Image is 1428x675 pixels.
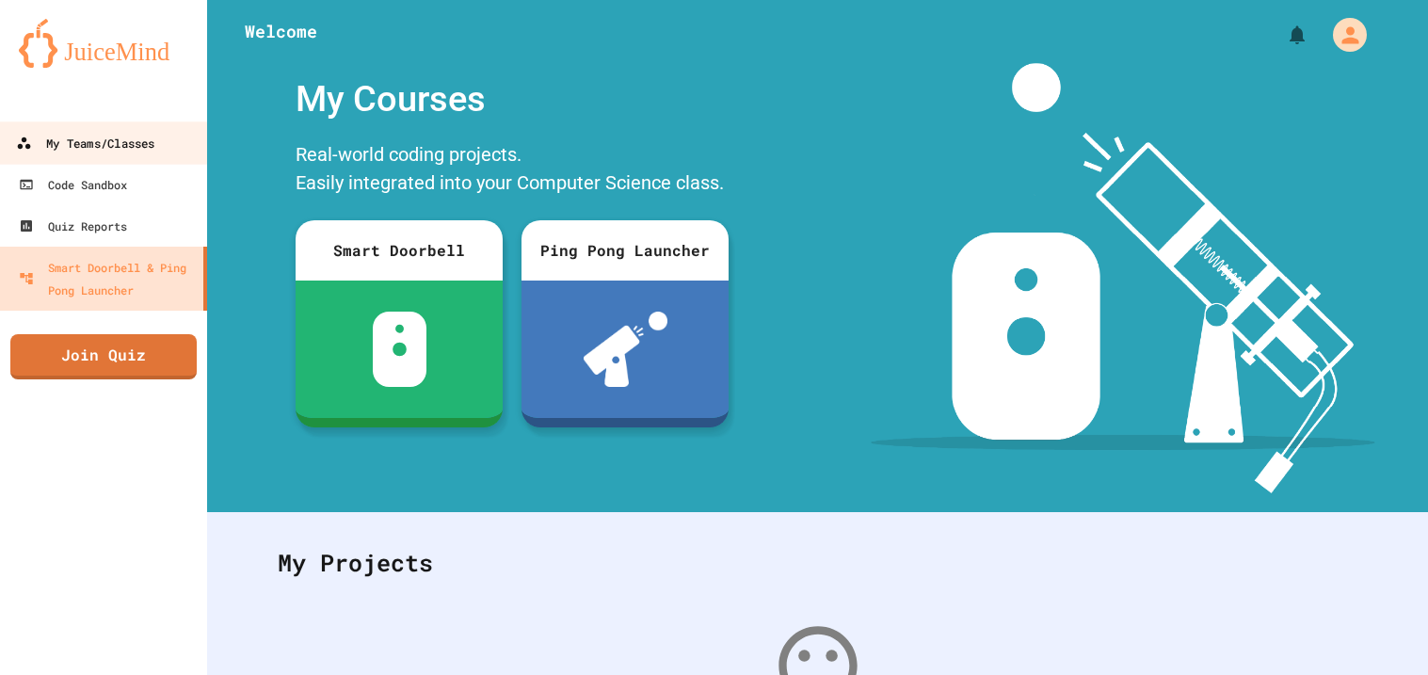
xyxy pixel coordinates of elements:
img: sdb-white.svg [373,312,426,387]
img: logo-orange.svg [19,19,188,68]
img: ppl-with-ball.png [584,312,667,387]
div: Smart Doorbell [296,220,503,281]
a: Join Quiz [10,334,197,379]
div: Real-world coding projects. Easily integrated into your Computer Science class. [286,136,738,206]
div: My Notifications [1251,19,1313,51]
div: My Projects [259,526,1376,600]
div: My Teams/Classes [16,132,154,155]
div: Smart Doorbell & Ping Pong Launcher [19,256,196,301]
div: Quiz Reports [19,215,127,237]
div: Ping Pong Launcher [521,220,729,281]
div: My Courses [286,63,738,136]
div: My Account [1313,13,1372,56]
img: banner-image-my-projects.png [871,63,1375,493]
div: Code Sandbox [19,173,127,196]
